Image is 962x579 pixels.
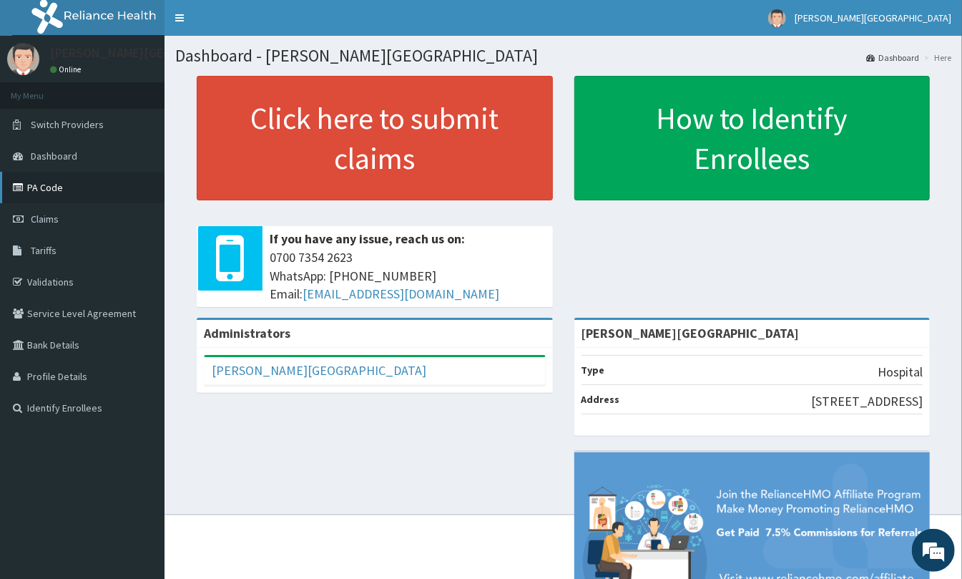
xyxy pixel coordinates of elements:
p: [STREET_ADDRESS] [811,392,923,411]
a: [PERSON_NAME][GEOGRAPHIC_DATA] [212,362,426,379]
p: Hospital [878,363,923,381]
span: 0700 7354 2623 WhatsApp: [PHONE_NUMBER] Email: [270,248,546,303]
b: Type [581,364,605,376]
span: [PERSON_NAME][GEOGRAPHIC_DATA] [795,11,951,24]
b: Address [581,393,620,406]
span: Dashboard [31,150,77,162]
img: User Image [768,9,786,27]
a: Online [50,64,84,74]
img: User Image [7,43,39,75]
a: [EMAIL_ADDRESS][DOMAIN_NAME] [303,286,499,302]
li: Here [921,52,951,64]
a: How to Identify Enrollees [574,76,931,200]
strong: [PERSON_NAME][GEOGRAPHIC_DATA] [581,325,800,341]
a: Dashboard [866,52,919,64]
a: Click here to submit claims [197,76,553,200]
b: If you have any issue, reach us on: [270,230,465,247]
span: Tariffs [31,244,57,257]
b: Administrators [204,325,290,341]
p: [PERSON_NAME][GEOGRAPHIC_DATA] [50,47,262,59]
span: Switch Providers [31,118,104,131]
span: Claims [31,213,59,225]
h1: Dashboard - [PERSON_NAME][GEOGRAPHIC_DATA] [175,47,951,65]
